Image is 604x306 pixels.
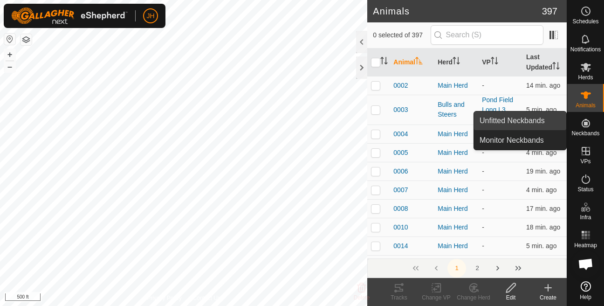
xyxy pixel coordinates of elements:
[415,58,423,66] p-sorticon: Activate to sort
[434,49,478,76] th: Herd
[480,115,545,126] span: Unfitted Neckbands
[438,241,474,251] div: Main Herd
[526,167,560,175] span: Oct 6, 2025, 3:58 PM
[492,293,529,302] div: Edit
[393,148,408,158] span: 0005
[4,61,15,72] button: –
[193,294,220,302] a: Contact Us
[491,58,498,66] p-sorticon: Activate to sort
[393,204,408,214] span: 0008
[147,294,182,302] a: Privacy Policy
[482,82,484,89] app-display-virtual-paddock-transition: -
[482,167,484,175] app-display-virtual-paddock-transition: -
[574,243,597,248] span: Heatmap
[447,259,466,278] button: 1
[390,49,434,76] th: Animal
[526,223,560,231] span: Oct 6, 2025, 3:59 PM
[552,63,560,71] p-sorticon: Activate to sort
[509,259,528,278] button: Last Page
[578,75,593,80] span: Herds
[438,81,474,90] div: Main Herd
[572,19,598,24] span: Schedules
[482,149,484,156] app-display-virtual-paddock-transition: -
[11,7,128,24] img: Gallagher Logo
[577,187,593,192] span: Status
[393,105,408,115] span: 0003
[488,259,507,278] button: Next Page
[529,293,567,302] div: Create
[393,241,408,251] span: 0014
[480,135,544,146] span: Monitor Neckbands
[526,242,556,250] span: Oct 6, 2025, 4:13 PM
[4,49,15,60] button: +
[526,82,560,89] span: Oct 6, 2025, 4:03 PM
[146,11,154,21] span: JH
[438,167,474,176] div: Main Herd
[373,6,542,17] h2: Animals
[468,259,487,278] button: 2
[393,223,408,232] span: 0010
[572,250,600,278] div: Open chat
[393,185,408,195] span: 0007
[380,58,388,66] p-sorticon: Activate to sort
[526,106,556,113] span: Oct 6, 2025, 4:12 PM
[380,293,418,302] div: Tracks
[438,223,474,232] div: Main Herd
[580,159,590,164] span: VPs
[478,49,522,76] th: VP
[438,129,474,139] div: Main Herd
[453,58,460,66] p-sorticon: Activate to sort
[438,204,474,214] div: Main Herd
[393,167,408,176] span: 0006
[431,25,543,45] input: Search (S)
[580,215,591,220] span: Infra
[567,278,604,304] a: Help
[373,30,430,40] span: 0 selected of 397
[526,149,556,156] span: Oct 6, 2025, 4:13 PM
[474,131,566,150] a: Monitor Neckbands
[4,34,15,45] button: Reset Map
[474,111,566,130] a: Unfitted Neckbands
[393,129,408,139] span: 0004
[580,294,591,300] span: Help
[482,186,484,194] app-display-virtual-paddock-transition: -
[482,96,513,123] a: Pond Field Long L3 S12
[542,4,557,18] span: 397
[576,103,596,108] span: Animals
[21,34,32,45] button: Map Layers
[482,242,484,250] app-display-virtual-paddock-transition: -
[571,131,599,136] span: Neckbands
[570,47,601,52] span: Notifications
[482,223,484,231] app-display-virtual-paddock-transition: -
[438,148,474,158] div: Main Herd
[455,293,492,302] div: Change Herd
[482,205,484,212] app-display-virtual-paddock-transition: -
[526,186,556,194] span: Oct 6, 2025, 4:13 PM
[438,185,474,195] div: Main Herd
[393,81,408,90] span: 0002
[522,49,567,76] th: Last Updated
[418,293,455,302] div: Change VP
[438,100,474,119] div: Bulls and Steers
[526,205,560,212] span: Oct 6, 2025, 4:00 PM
